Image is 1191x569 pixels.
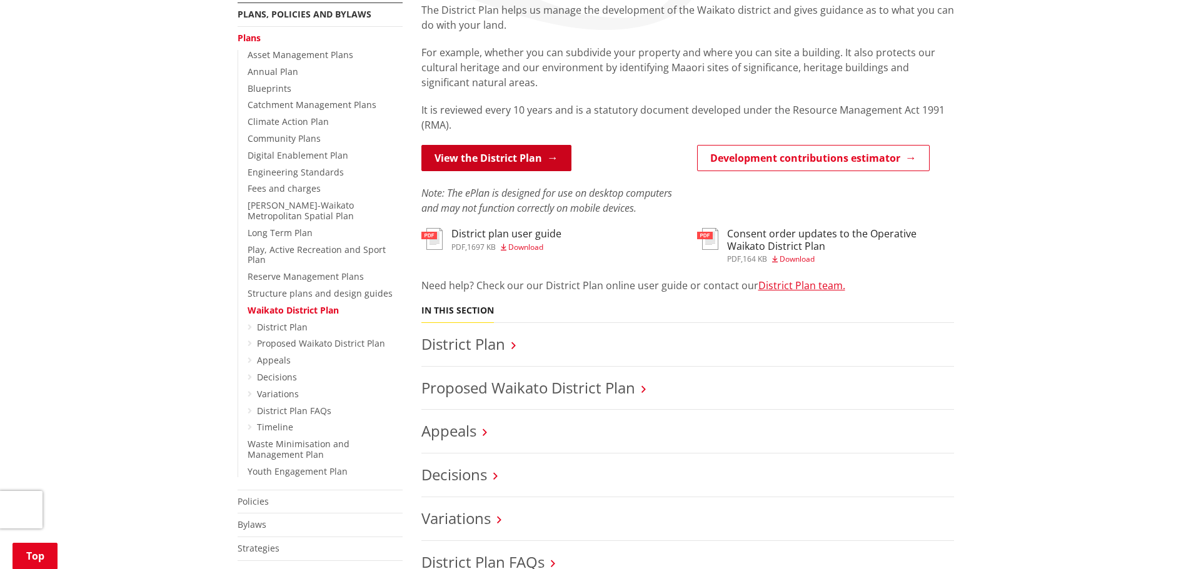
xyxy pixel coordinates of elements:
a: District Plan [257,321,308,333]
a: Asset Management Plans [248,49,353,61]
span: pdf [451,242,465,252]
a: Annual Plan [248,66,298,77]
a: District Plan [421,334,505,354]
a: Variations [257,388,299,400]
a: Consent order updates to the Operative Waikato District Plan pdf,164 KB Download [697,228,954,262]
a: Variations [421,508,491,528]
div: , [727,255,954,263]
a: Proposed Waikato District Plan [421,377,635,398]
a: Appeals [257,354,291,366]
span: 1697 KB [467,242,496,252]
em: Note: The ePlan is designed for use on desktop computers and may not function correctly on mobile... [421,186,672,215]
a: Proposed Waikato District Plan [257,337,385,349]
a: Engineering Standards [248,166,344,178]
a: District Plan team. [758,279,845,292]
span: pdf [727,254,741,264]
a: Policies [238,495,269,507]
a: Climate Action Plan [248,116,329,127]
a: [PERSON_NAME]-Waikato Metropolitan Spatial Plan [248,199,354,222]
a: Waikato District Plan [248,304,339,316]
a: Decisions [421,464,487,485]
a: District Plan FAQs [257,405,331,417]
a: Digital Enablement Plan [248,149,348,161]
a: Top [13,543,58,569]
img: document-pdf.svg [697,228,718,250]
h5: In this section [421,305,494,316]
a: Long Term Plan [248,227,313,239]
a: Waste Minimisation and Management Plan [248,438,349,460]
span: Download [508,242,543,252]
a: Plans, policies and bylaws [238,8,371,20]
span: Download [780,254,815,264]
a: Bylaws [238,518,266,530]
a: Play, Active Recreation and Sport Plan [248,244,386,266]
a: View the District Plan [421,145,571,171]
a: District plan user guide pdf,1697 KB Download [421,228,561,250]
a: Catchment Management Plans [248,99,376,111]
h3: District plan user guide [451,228,561,240]
a: Strategies [238,542,279,554]
a: Decisions [257,371,297,383]
a: Youth Engagement Plan [248,465,348,477]
span: 164 KB [743,254,767,264]
a: Structure plans and design guides [248,287,393,299]
p: Need help? Check our our District Plan online user guide or contact our [421,278,954,293]
a: Community Plans [248,132,321,144]
a: Appeals [421,420,476,441]
img: document-pdf.svg [421,228,443,250]
h3: Consent order updates to the Operative Waikato District Plan [727,228,954,252]
a: Plans [238,32,261,44]
p: It is reviewed every 10 years and is a statutory document developed under the Resource Management... [421,102,954,132]
a: Reserve Management Plans [248,270,364,282]
a: Development contributions estimator [697,145,930,171]
div: , [451,244,561,251]
a: Blueprints [248,82,291,94]
p: The District Plan helps us manage the development of the Waikato district and gives guidance as t... [421,2,954,32]
a: Fees and charges [248,182,321,194]
p: For example, whether you can subdivide your property and where you can site a building. It also p... [421,45,954,90]
a: Timeline [257,421,293,433]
